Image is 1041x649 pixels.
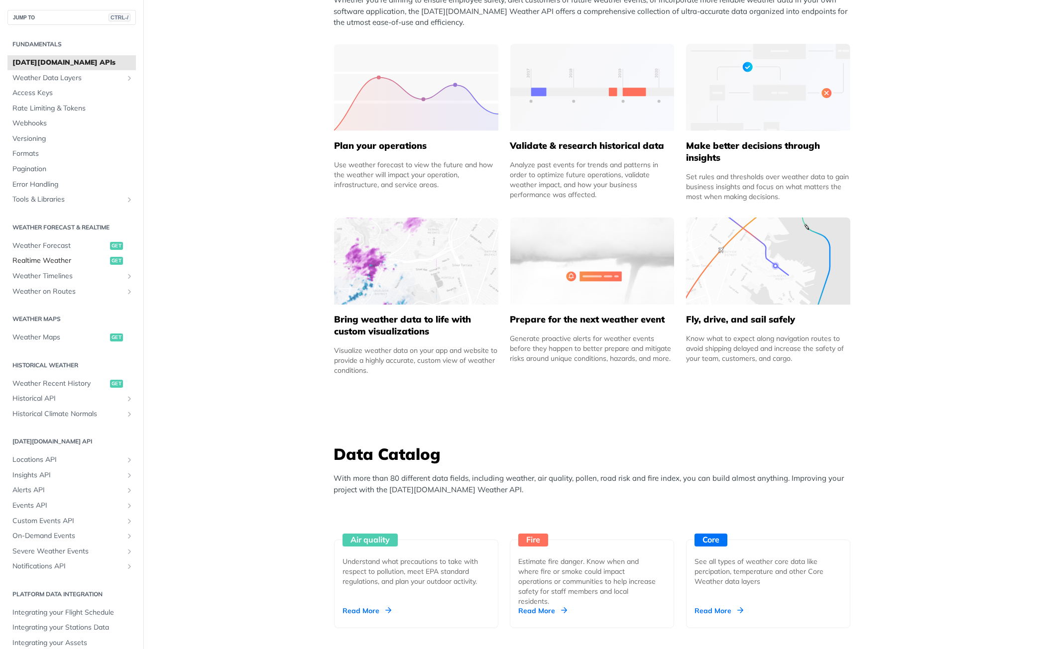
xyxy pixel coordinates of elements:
[12,332,108,342] span: Weather Maps
[110,333,123,341] span: get
[125,288,133,296] button: Show subpages for Weather on Routes
[506,503,678,628] a: Fire Estimate fire danger. Know when and where fire or smoke could impact operations or communiti...
[12,531,123,541] span: On-Demand Events
[7,315,136,324] h2: Weather Maps
[7,192,136,207] a: Tools & LibrariesShow subpages for Tools & Libraries
[12,379,108,389] span: Weather Recent History
[7,253,136,268] a: Realtime Weatherget
[12,608,133,618] span: Integrating your Flight Schedule
[343,534,398,546] div: Air quality
[125,456,133,464] button: Show subpages for Locations API
[125,74,133,82] button: Show subpages for Weather Data Layers
[12,561,123,571] span: Notifications API
[510,44,675,131] img: 13d7ca0-group-496-2.svg
[12,164,133,174] span: Pagination
[125,502,133,510] button: Show subpages for Events API
[12,134,133,144] span: Versioning
[334,314,498,337] h5: Bring weather data to life with custom visualizations
[7,55,136,70] a: [DATE][DOMAIN_NAME] APIs
[694,606,743,616] div: Read More
[510,314,674,325] h5: Prepare for the next weather event
[686,333,850,363] div: Know what to expect along navigation routes to avoid shipping delayed and increase the safety of ...
[12,546,123,556] span: Severe Weather Events
[12,287,123,297] span: Weather on Routes
[7,71,136,86] a: Weather Data LayersShow subpages for Weather Data Layers
[686,172,850,202] div: Set rules and thresholds over weather data to gain business insights and focus on what matters th...
[343,556,482,586] div: Understand what precautions to take with respect to pollution, meet EPA standard regulations, and...
[7,116,136,131] a: Webhooks
[7,146,136,161] a: Formats
[12,470,123,480] span: Insights API
[518,606,567,616] div: Read More
[7,284,136,299] a: Weather on RoutesShow subpages for Weather on Routes
[125,517,133,525] button: Show subpages for Custom Events API
[125,532,133,540] button: Show subpages for On-Demand Events
[334,217,498,305] img: 4463876-group-4982x.svg
[334,140,498,152] h5: Plan your operations
[7,101,136,116] a: Rate Limiting & Tokens
[7,86,136,101] a: Access Keys
[12,149,133,159] span: Formats
[510,333,674,363] div: Generate proactive alerts for weather events before they happen to better prepare and mitigate ri...
[7,620,136,635] a: Integrating your Stations Data
[686,217,850,305] img: 994b3d6-mask-group-32x.svg
[7,269,136,284] a: Weather TimelinesShow subpages for Weather Timelines
[12,485,123,495] span: Alerts API
[7,10,136,25] button: JUMP TOCTRL-/
[125,471,133,479] button: Show subpages for Insights API
[7,559,136,574] a: Notifications APIShow subpages for Notifications API
[7,590,136,599] h2: Platform DATA integration
[334,44,498,131] img: 39565e8-group-4962x.svg
[12,241,108,251] span: Weather Forecast
[343,606,391,616] div: Read More
[7,391,136,406] a: Historical APIShow subpages for Historical API
[7,330,136,345] a: Weather Mapsget
[7,177,136,192] a: Error Handling
[12,455,123,465] span: Locations API
[125,395,133,403] button: Show subpages for Historical API
[686,314,850,325] h5: Fly, drive, and sail safely
[12,118,133,128] span: Webhooks
[7,452,136,467] a: Locations APIShow subpages for Locations API
[518,556,658,606] div: Estimate fire danger. Know when and where fire or smoke could impact operations or communities to...
[330,503,502,628] a: Air quality Understand what precautions to take with respect to pollution, meet EPA standard regu...
[7,529,136,543] a: On-Demand EventsShow subpages for On-Demand Events
[109,13,130,21] span: CTRL-/
[125,547,133,555] button: Show subpages for Severe Weather Events
[7,223,136,232] h2: Weather Forecast & realtime
[12,58,133,68] span: [DATE][DOMAIN_NAME] APIs
[12,256,108,266] span: Realtime Weather
[7,605,136,620] a: Integrating your Flight Schedule
[518,534,548,546] div: Fire
[110,380,123,388] span: get
[7,131,136,146] a: Versioning
[694,556,834,586] div: See all types of weather core data like percipation, temperature and other Core Weather data layers
[7,437,136,446] h2: [DATE][DOMAIN_NAME] API
[12,73,123,83] span: Weather Data Layers
[12,638,133,648] span: Integrating your Assets
[686,44,850,131] img: a22d113-group-496-32x.svg
[125,272,133,280] button: Show subpages for Weather Timelines
[7,162,136,177] a: Pagination
[12,501,123,511] span: Events API
[694,534,727,546] div: Core
[12,394,123,404] span: Historical API
[510,217,675,305] img: 2c0a313-group-496-12x.svg
[510,140,674,152] h5: Validate & research historical data
[12,409,123,419] span: Historical Climate Normals
[7,544,136,559] a: Severe Weather EventsShow subpages for Severe Weather Events
[12,195,123,205] span: Tools & Libraries
[334,473,856,495] p: With more than 80 different data fields, including weather, air quality, pollen, road risk and fi...
[7,498,136,513] a: Events APIShow subpages for Events API
[12,271,123,281] span: Weather Timelines
[7,514,136,529] a: Custom Events APIShow subpages for Custom Events API
[125,562,133,570] button: Show subpages for Notifications API
[12,516,123,526] span: Custom Events API
[110,242,123,250] span: get
[125,410,133,418] button: Show subpages for Historical Climate Normals
[12,88,133,98] span: Access Keys
[510,160,674,200] div: Analyze past events for trends and patterns in order to optimize future operations, validate weat...
[125,196,133,204] button: Show subpages for Tools & Libraries
[7,238,136,253] a: Weather Forecastget
[7,40,136,49] h2: Fundamentals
